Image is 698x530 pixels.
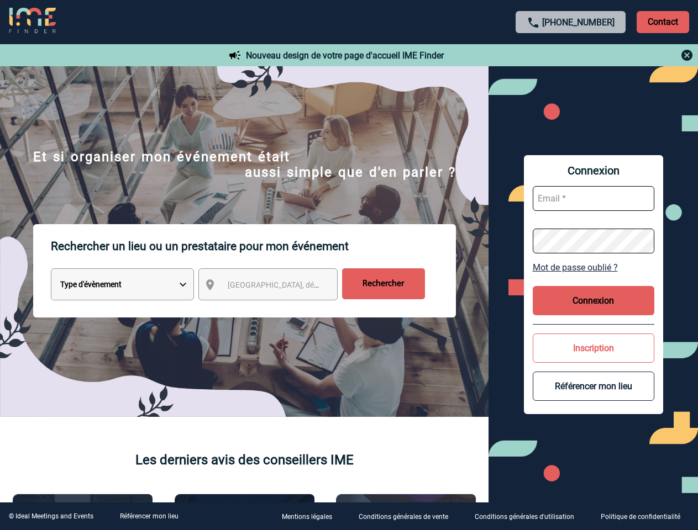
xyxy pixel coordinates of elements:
[475,513,574,521] p: Conditions générales d'utilisation
[533,262,654,273] a: Mot de passe oublié ?
[120,512,179,520] a: Référencer mon lieu
[466,511,592,522] a: Conditions générales d'utilisation
[533,372,654,401] button: Référencer mon lieu
[282,513,332,521] p: Mentions légales
[359,513,448,521] p: Conditions générales de vente
[228,280,381,289] span: [GEOGRAPHIC_DATA], département, région...
[350,511,466,522] a: Conditions générales de vente
[51,224,456,268] p: Rechercher un lieu ou un prestataire pour mon événement
[601,513,680,521] p: Politique de confidentialité
[533,164,654,177] span: Connexion
[342,268,425,299] input: Rechercher
[273,511,350,522] a: Mentions légales
[533,333,654,363] button: Inscription
[533,286,654,315] button: Connexion
[9,512,93,520] div: © Ideal Meetings and Events
[592,511,698,522] a: Politique de confidentialité
[542,17,615,28] a: [PHONE_NUMBER]
[637,11,689,33] p: Contact
[533,186,654,211] input: Email *
[527,16,540,29] img: call-24-px.png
